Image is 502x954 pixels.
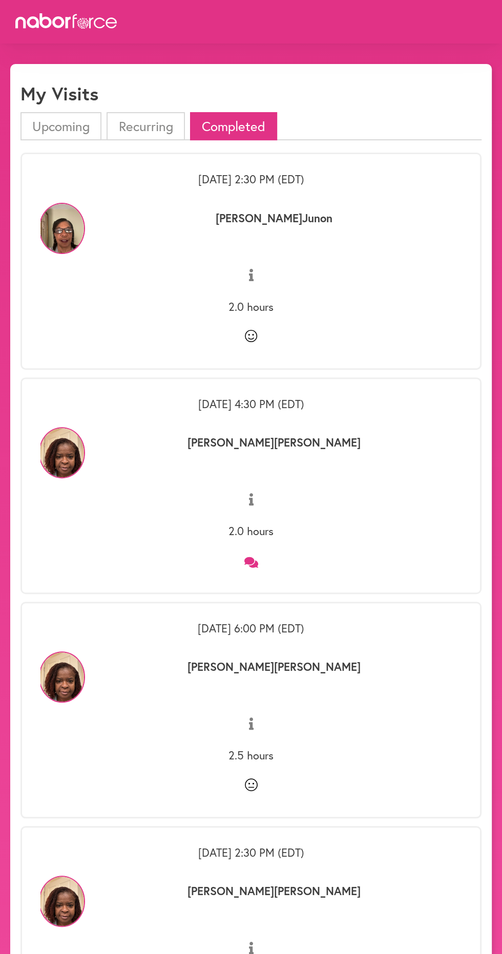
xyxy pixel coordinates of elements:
p: [DATE] 4:30 PM (EDT) [40,397,462,411]
p: 2.0 hours [40,300,462,313]
li: Upcoming [20,112,101,140]
img: b58fP9iDRJaMXK265Ics [39,651,85,703]
p: [DATE] 2:30 PM (EDT) [40,846,462,859]
p: [DATE] 6:00 PM (EDT) [40,622,462,635]
p: [DATE] 2:30 PM (EDT) [40,173,462,186]
p: [PERSON_NAME] [PERSON_NAME] [87,660,462,698]
h1: My Visits [20,82,98,104]
p: 2.0 hours [40,524,462,538]
li: Completed [190,112,277,140]
img: b58fP9iDRJaMXK265Ics [39,427,85,478]
p: 2.5 hours [40,749,462,762]
p: [PERSON_NAME] [PERSON_NAME] [87,436,462,474]
li: Recurring [107,112,184,140]
img: QBexCSpNTsOGcq3unIbE [39,203,85,254]
p: [PERSON_NAME] Junon [87,211,462,250]
p: [PERSON_NAME] [PERSON_NAME] [87,884,462,923]
img: b58fP9iDRJaMXK265Ics [39,876,85,927]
